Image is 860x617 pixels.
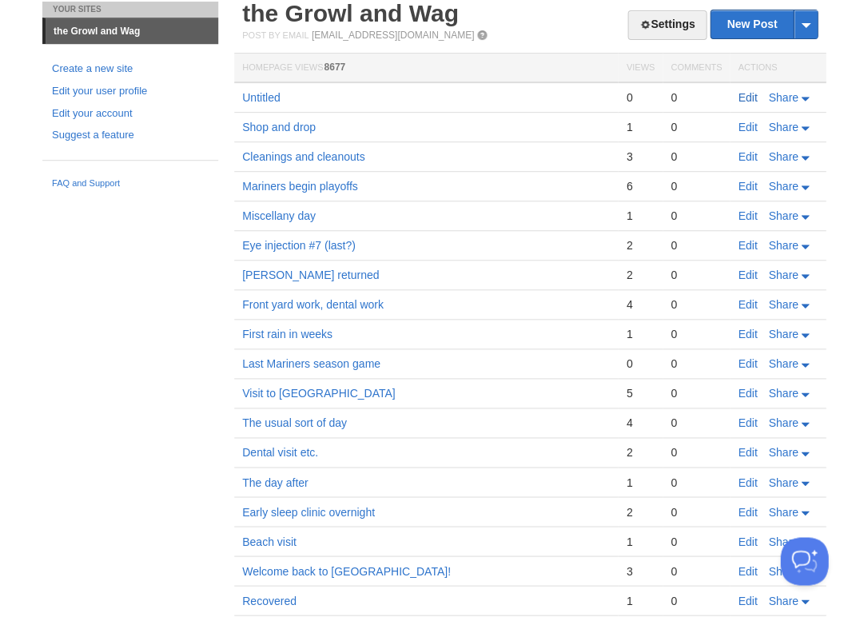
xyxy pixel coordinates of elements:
a: Settings [627,10,707,40]
span: Share [768,91,798,104]
span: Share [768,150,798,163]
a: Eye injection #7 (last?) [242,239,356,252]
div: 0 [671,149,722,164]
span: Share [768,476,798,488]
a: Edit [738,594,757,607]
li: Your Sites [42,2,218,18]
div: 0 [671,534,722,548]
a: Edit [738,476,757,488]
a: Recovered [242,594,297,607]
a: Edit [738,121,757,133]
span: Share [768,505,798,518]
th: Comments [663,54,730,83]
span: Post by Email [242,30,309,40]
a: Edit [738,239,757,252]
span: Share [768,416,798,429]
span: Share [768,594,798,607]
a: [EMAIL_ADDRESS][DOMAIN_NAME] [312,30,474,41]
a: Edit [738,535,757,547]
div: 3 [626,563,654,578]
div: 0 [671,238,722,253]
a: Edit [738,91,757,104]
a: Untitled [242,91,280,104]
a: Early sleep clinic overnight [242,505,375,518]
a: Edit [738,269,757,281]
div: 0 [671,268,722,282]
div: 0 [671,445,722,460]
a: The day after [242,476,309,488]
a: First rain in weeks [242,328,332,340]
div: 2 [626,445,654,460]
span: Share [768,357,798,370]
a: New Post [711,10,817,38]
div: 1 [626,475,654,489]
div: 0 [671,416,722,430]
span: Share [768,535,798,547]
a: Edit your user profile [52,83,209,100]
a: Edit [738,298,757,311]
div: 2 [626,268,654,282]
a: Dental visit etc. [242,446,318,459]
span: Share [768,121,798,133]
a: Last Mariners season game [242,357,380,370]
div: 0 [671,120,722,134]
th: Actions [730,54,826,83]
a: Shop and drop [242,121,316,133]
div: 0 [671,475,722,489]
span: Share [768,298,798,311]
a: Visit to [GEOGRAPHIC_DATA] [242,387,395,400]
div: 1 [626,327,654,341]
a: Edit [738,387,757,400]
a: Edit [738,564,757,577]
a: Edit [738,180,757,193]
a: Mariners begin playoffs [242,180,357,193]
a: Edit [738,209,757,222]
div: 3 [626,149,654,164]
div: 0 [671,297,722,312]
a: Miscellany day [242,209,316,222]
th: Views [618,54,662,83]
div: 1 [626,534,654,548]
span: Share [768,328,798,340]
a: Edit [738,505,757,518]
span: 8677 [324,62,345,73]
div: 0 [671,209,722,223]
a: The usual sort of day [242,416,347,429]
th: Homepage Views [234,54,618,83]
span: Share [768,446,798,459]
span: Share [768,180,798,193]
div: 4 [626,297,654,312]
div: 2 [626,504,654,519]
a: Beach visit [242,535,297,547]
div: 2 [626,238,654,253]
span: Share [768,387,798,400]
div: 0 [671,179,722,193]
span: Share [768,564,798,577]
div: 0 [626,90,654,105]
a: Edit [738,416,757,429]
div: 1 [626,209,654,223]
span: Share [768,269,798,281]
a: Edit [738,357,757,370]
a: Cleanings and cleanouts [242,150,364,163]
a: Edit [738,446,757,459]
div: 0 [671,504,722,519]
a: Edit [738,150,757,163]
div: 0 [671,386,722,400]
iframe: Help Scout Beacon - Open [780,537,828,585]
a: Suggest a feature [52,127,209,144]
div: 1 [626,593,654,607]
div: 0 [671,327,722,341]
div: 6 [626,179,654,193]
a: the Growl and Wag [46,18,218,44]
span: Share [768,239,798,252]
div: 4 [626,416,654,430]
div: 1 [626,120,654,134]
div: 0 [671,593,722,607]
a: Front yard work, dental work [242,298,384,311]
a: [PERSON_NAME] returned [242,269,379,281]
div: 0 [671,356,722,371]
div: 5 [626,386,654,400]
div: 0 [626,356,654,371]
a: Welcome back to [GEOGRAPHIC_DATA]! [242,564,451,577]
